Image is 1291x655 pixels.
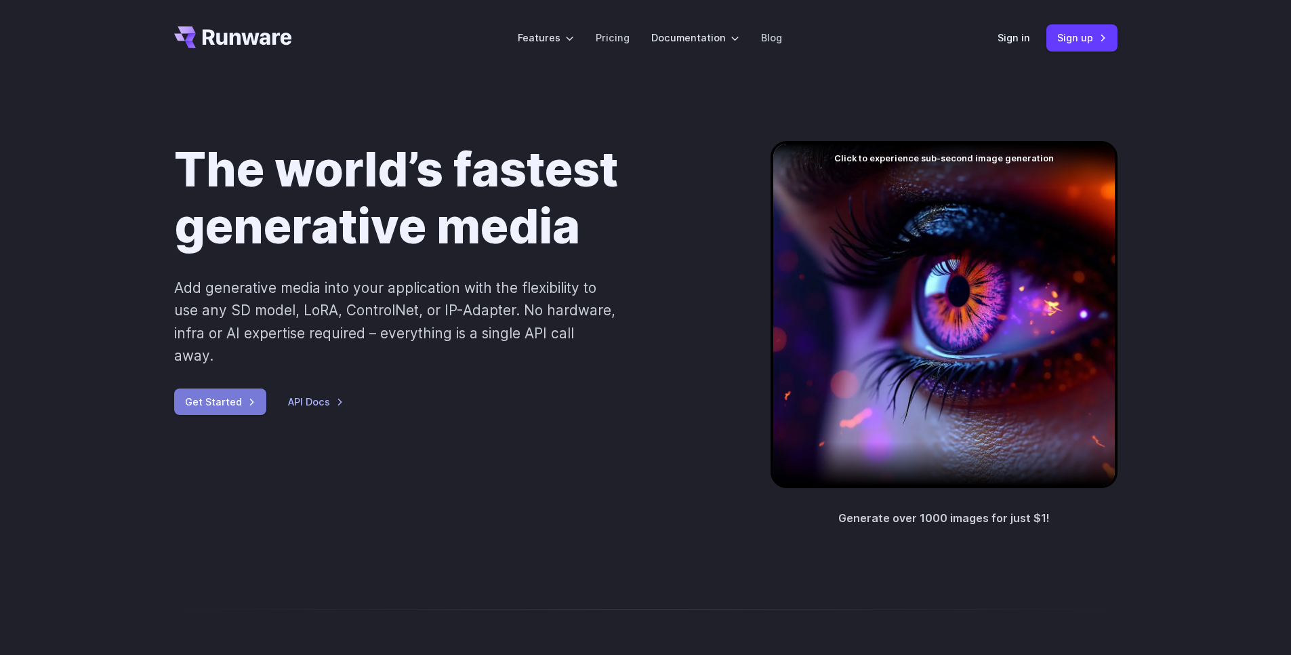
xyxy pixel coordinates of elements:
a: Sign up [1046,24,1118,51]
a: Pricing [596,30,630,45]
p: Add generative media into your application with the flexibility to use any SD model, LoRA, Contro... [174,277,617,367]
a: Blog [761,30,782,45]
label: Features [518,30,574,45]
label: Documentation [651,30,739,45]
p: Generate over 1000 images for just $1! [838,510,1050,528]
h1: The world’s fastest generative media [174,141,727,255]
a: Get Started [174,389,266,415]
a: Sign in [998,30,1030,45]
a: API Docs [288,394,344,410]
a: Go to / [174,26,292,48]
